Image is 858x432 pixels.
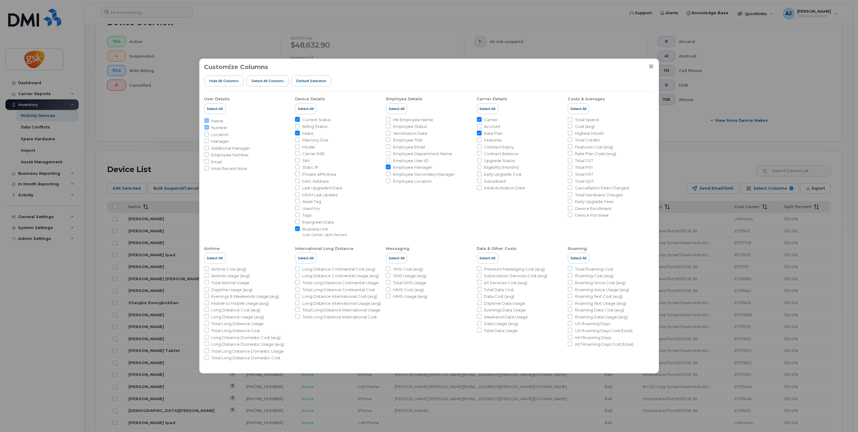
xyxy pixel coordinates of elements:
[575,301,626,306] span: Roaming Text Usage (avg)
[204,75,244,86] button: Hide All Columns
[302,199,321,204] span: Asset Tag
[575,124,595,129] span: Cost (avg)
[389,106,405,111] span: Select All
[484,117,498,123] span: Carrier
[575,287,629,293] span: Roaming Voice Usage (avg)
[393,266,423,272] span: SMS Cost (avg)
[212,307,261,313] span: Long Distance Cost (avg)
[212,273,250,279] span: Airtime Usage (avg)
[484,307,526,313] span: Evenings Data Usage
[302,164,318,170] span: Static IP
[484,280,528,286] span: 411 Services Cost (avg)
[296,78,326,83] span: Default Selection
[484,185,526,191] span: Initial Activation Date
[484,151,519,157] span: Contract Balance
[575,137,600,143] span: Total Credits
[575,266,613,272] span: Total Roaming Cost
[302,294,377,299] span: Long Distance International Cost (avg)
[302,232,347,237] small: Cost Center, Split Percent
[302,226,347,232] span: Business Unit
[302,144,315,150] span: Model
[389,256,405,261] span: Select All
[393,144,425,150] span: Employee Email
[212,321,264,327] span: Total Long Distance Usage
[484,124,501,129] span: Account
[575,117,599,123] span: Total Spend
[393,273,426,279] span: SMS Usage (avg)
[484,164,519,170] span: Eligibility (Months)
[302,151,325,157] span: Carrier IMEI
[212,266,246,272] span: Airtime Cost (avg)
[480,106,496,111] span: Select All
[302,206,320,211] span: Used For
[484,294,514,299] span: Data Cost (avg)
[393,171,455,177] span: Employee Secondary Manager
[575,151,616,157] span: Rate Plan Costs (avg)
[298,256,314,261] span: Select All
[575,307,624,313] span: Roaming Data Cost (avg)
[295,96,325,102] div: Device Details
[575,321,610,327] span: US Roaming Days
[291,75,332,86] button: Default Selection
[575,158,593,164] span: Total GST
[575,192,623,198] span: Total Hardware Charges
[393,137,422,143] span: Employee Title
[386,103,407,114] button: Select All
[302,307,380,313] span: Total Long Distance International Usage
[212,138,229,144] span: Manager
[484,287,514,293] span: Total Data Cost
[212,287,253,293] span: Daytime Usage (avg)
[302,212,311,218] span: Tags
[204,96,230,102] div: User Details
[302,273,379,279] span: Long Distance Continental Usage (avg)
[207,256,223,261] span: Select All
[302,171,336,177] span: Private APN Area
[477,246,517,251] div: Data & Other Costs
[302,192,338,198] span: MDM Last Update
[204,253,226,264] button: Select All
[477,96,508,102] div: Carrier Details
[393,158,429,164] span: Employee User ID
[575,206,612,211] span: Device Enrollment
[212,314,264,320] span: Long Distance Usage (avg)
[575,199,613,204] span: Early Upgrade Fees
[212,328,260,334] span: Total Long Distance Cost
[386,253,407,264] button: Select All
[302,124,327,129] span: Billing Status
[484,321,518,327] span: Data Usage (avg)
[207,106,223,111] span: Select All
[393,151,452,157] span: Employee Department Name
[251,78,284,83] span: Select all Columns
[393,280,426,286] span: Total SMS Usage
[212,118,224,124] span: Name
[212,159,222,165] span: Email
[302,137,328,143] span: Memory Size
[302,131,314,136] span: Make
[477,253,498,264] button: Select All
[484,158,515,164] span: Upgrade Status
[302,266,375,272] span: Long Distance Continental Cost (avg)
[204,64,268,70] h3: Customize Columns
[295,253,317,264] button: Select All
[295,103,317,114] button: Select All
[393,131,427,136] span: Termination Date
[386,96,422,102] div: Employee Details
[295,246,353,251] div: International Long Distance
[386,246,409,251] div: Messaging
[302,185,342,191] span: Last Upgraded Date
[568,103,589,114] button: Select All
[575,171,593,177] span: Total HST
[302,117,331,123] span: Current Status
[393,164,432,170] span: Employee Manager
[568,96,605,102] div: Costs & Averages
[575,273,613,279] span: Roaming Cost (avg)
[212,294,279,299] span: Evenings & Weekends Usage (avg)
[484,314,528,320] span: Weekend Data Usage
[246,75,289,86] button: Select all Columns
[484,328,518,334] span: Total Data Usage
[302,314,377,320] span: Total Long Distance International Cost
[570,256,587,261] span: Select All
[393,287,424,293] span: MMS Cost (avg)
[212,301,269,306] span: Mobile to Mobile Usage (avg)
[212,355,281,361] span: Total Long Distance Domestic Cost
